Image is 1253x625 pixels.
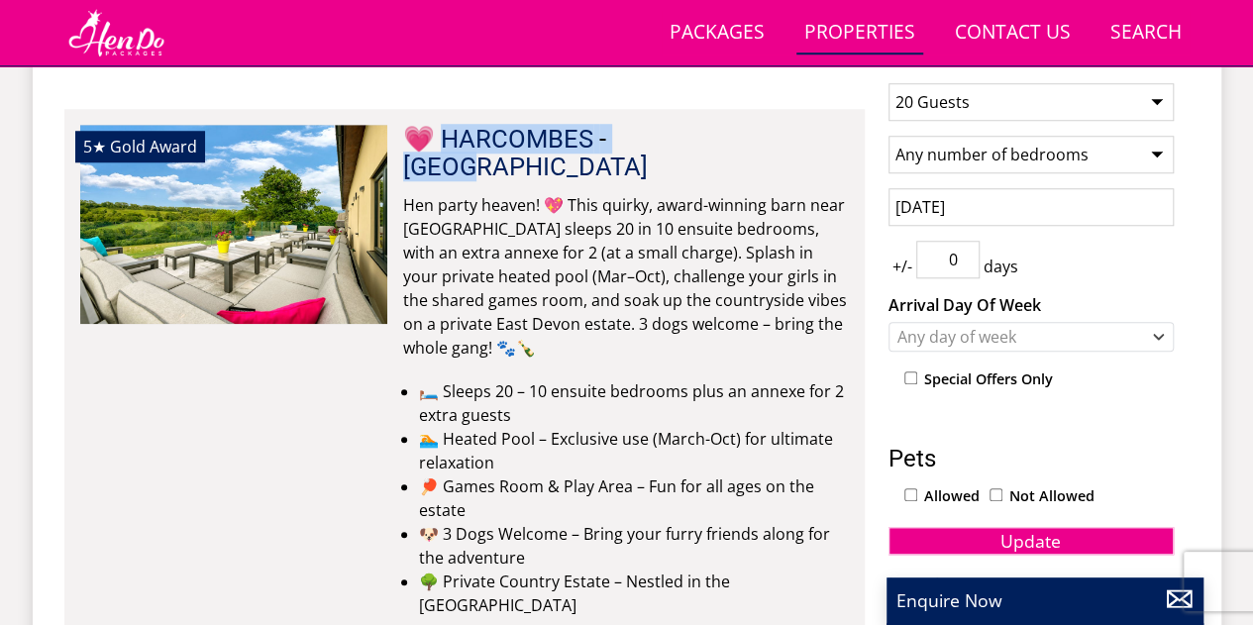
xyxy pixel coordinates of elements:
p: Hen party heaven! 💖 This quirky, award-winning barn near [GEOGRAPHIC_DATA] sleeps 20 in 10 ensuit... [403,193,849,360]
p: Enquire Now [896,587,1194,613]
li: 🌳 Private Country Estate – Nestled in the [GEOGRAPHIC_DATA] [419,570,849,617]
li: 🏊 Heated Pool – Exclusive use (March-Oct) for ultimate relaxation [419,427,849,474]
span: 💗 HARCOMBES has a 5 star rating under the Quality in Tourism Scheme [83,136,106,157]
div: Any day of week [892,326,1149,348]
h3: Location [888,574,1174,595]
input: Arrival Date [888,188,1174,226]
label: Allowed [924,485,980,507]
a: Contact Us [947,11,1079,55]
a: Search [1102,11,1190,55]
button: Update [888,527,1174,555]
span: days [980,255,1022,278]
label: Not Allowed [1009,485,1095,507]
a: 💗 HARCOMBES [403,124,593,154]
a: Properties [796,11,923,55]
li: 🐶 3 Dogs Welcome – Bring your furry friends along for the adventure [419,522,849,570]
label: Arrival Day Of Week [888,293,1174,317]
a: Packages [662,11,773,55]
img: Hen Do Packages [64,8,168,57]
span: 💗 HARCOMBES has been awarded a Gold Award by Visit England [110,136,197,157]
li: 🛏️ Sleeps 20 – 10 ensuite bedrooms plus an annexe for 2 extra guests [419,379,849,427]
a: [GEOGRAPHIC_DATA] [403,152,648,181]
a: 5★ Gold Award [80,125,387,323]
span: +/- [888,255,916,278]
span: Update [1000,529,1061,553]
div: Combobox [888,322,1174,352]
label: Special Offers Only [924,368,1053,390]
h3: Pets [888,446,1174,471]
li: 🏓 Games Room & Play Area – Fun for all ages on the estate [419,474,849,522]
img: harcombes-devon-group-accommodation-jurassic-coast-sleeps-12.original.jpg [80,125,387,323]
span: - [403,124,648,181]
